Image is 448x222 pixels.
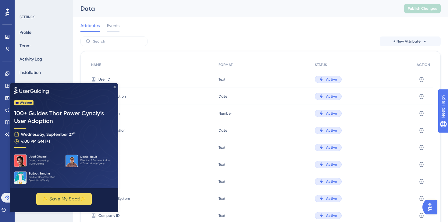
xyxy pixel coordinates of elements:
span: Text [219,196,226,201]
span: Attributes [80,22,100,29]
span: + New Attribute [393,39,421,44]
button: Containers [20,80,41,91]
span: Text [219,162,226,167]
div: Close Preview [104,2,106,5]
span: Active [326,179,337,184]
span: Events [107,22,119,29]
button: Installation [20,67,41,78]
span: Text [219,77,226,82]
span: Number [219,111,232,116]
div: SETTINGS [20,15,69,19]
button: Activity Log [20,54,42,64]
span: Text [219,179,226,184]
span: Active [326,128,337,133]
span: Company ID [98,213,120,218]
input: Search [93,39,142,43]
span: Active [326,162,337,167]
button: Team [20,40,30,51]
span: Active [326,213,337,218]
span: FORMAT [219,62,233,67]
span: Active [326,111,337,116]
span: Text [219,213,226,218]
span: Date [219,94,227,99]
span: ACTION [417,62,430,67]
span: Active [326,196,337,201]
div: Data [80,4,389,13]
span: Active [326,77,337,82]
span: STATUS [315,62,327,67]
iframe: UserGuiding AI Assistant Launcher [422,198,441,216]
span: User ID [98,77,110,82]
span: NAME [91,62,101,67]
button: Publish Changes [404,4,441,13]
span: Publish Changes [408,6,437,11]
button: ✨ Save My Spot!✨ [27,110,82,122]
span: Active [326,94,337,99]
span: Active [326,145,337,150]
span: Text [219,145,226,150]
button: + New Attribute [380,36,441,46]
span: Need Help? [14,2,38,9]
button: Profile [20,27,31,38]
span: Date [219,128,227,133]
